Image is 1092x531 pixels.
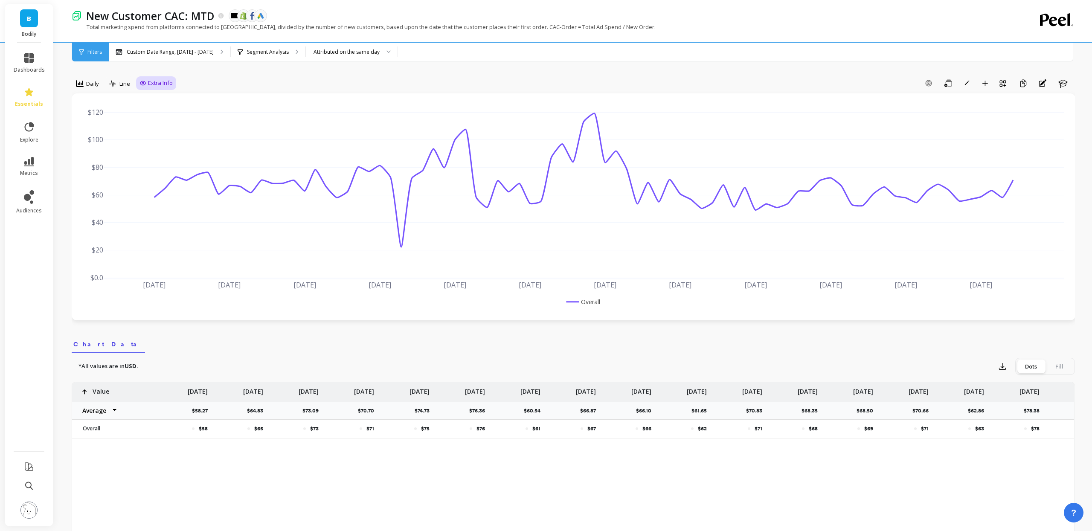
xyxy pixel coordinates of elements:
p: $73 [310,425,319,432]
p: $73.09 [302,407,324,414]
p: $58 [199,425,208,432]
img: header icon [72,11,82,21]
p: $70.70 [358,407,379,414]
span: Extra Info [148,79,173,87]
p: $76 [476,425,485,432]
p: [DATE] [1019,382,1040,396]
p: $68.50 [857,407,878,414]
p: $74.73 [415,407,435,414]
p: [DATE] [354,382,374,396]
p: $61 [532,425,540,432]
p: [DATE] [465,382,485,396]
p: [DATE] [742,382,762,396]
p: Value [93,382,109,396]
p: $66.10 [636,407,656,414]
p: $62.86 [968,407,989,414]
p: [DATE] [188,382,208,396]
p: $75 [421,425,430,432]
p: [DATE] [243,382,263,396]
p: $71 [755,425,762,432]
p: $68 [809,425,818,432]
p: *All values are in [78,362,138,371]
span: B [27,14,31,23]
p: $70.83 [746,407,767,414]
p: Overall [78,425,152,432]
p: $65 [254,425,263,432]
img: profile picture [20,502,38,519]
p: $67 [587,425,596,432]
p: $78 [1031,425,1040,432]
p: $78.38 [1024,407,1045,414]
img: api.klaviyo.svg [231,13,239,18]
p: New Customer CAC: MTD [86,9,215,23]
p: [DATE] [631,382,651,396]
p: $68.35 [802,407,823,414]
p: [DATE] [909,382,929,396]
p: [DATE] [964,382,984,396]
p: Bodily [14,31,45,38]
p: $64.83 [247,407,268,414]
p: [DATE] [853,382,873,396]
strong: USD. [125,362,138,370]
span: metrics [20,170,38,177]
p: [DATE] [299,382,319,396]
span: essentials [15,101,43,107]
p: [DATE] [409,382,430,396]
span: dashboards [14,67,45,73]
p: $62 [698,425,707,432]
p: $66 [642,425,651,432]
p: $63 [975,425,984,432]
div: Fill [1045,360,1073,373]
img: api.fb.svg [248,12,256,20]
p: $70.66 [912,407,934,414]
p: $58.27 [192,407,213,414]
p: $66.87 [580,407,601,414]
span: Chart Data [73,340,143,348]
p: $76.36 [469,407,490,414]
p: [DATE] [798,382,818,396]
p: $61.65 [691,407,712,414]
p: Custom Date Range, [DATE] - [DATE] [127,49,214,55]
span: Line [119,80,130,88]
p: $60.54 [524,407,546,414]
p: $71 [366,425,374,432]
img: api.shopify.svg [240,12,247,20]
p: [DATE] [520,382,540,396]
p: [DATE] [687,382,707,396]
span: ? [1071,507,1076,519]
span: Daily [86,80,99,88]
p: Segment Analysis [247,49,289,55]
div: Attributed on the same day [314,48,380,56]
p: Total marketing spend from platforms connected to [GEOGRAPHIC_DATA], divided by the number of new... [72,23,656,31]
span: explore [20,136,38,143]
button: ? [1064,503,1083,522]
nav: Tabs [72,333,1075,353]
span: audiences [16,207,42,214]
p: $71 [921,425,929,432]
p: $69 [864,425,873,432]
div: Dots [1017,360,1045,373]
span: Filters [87,49,102,55]
img: api.google.svg [257,12,264,20]
p: [DATE] [576,382,596,396]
